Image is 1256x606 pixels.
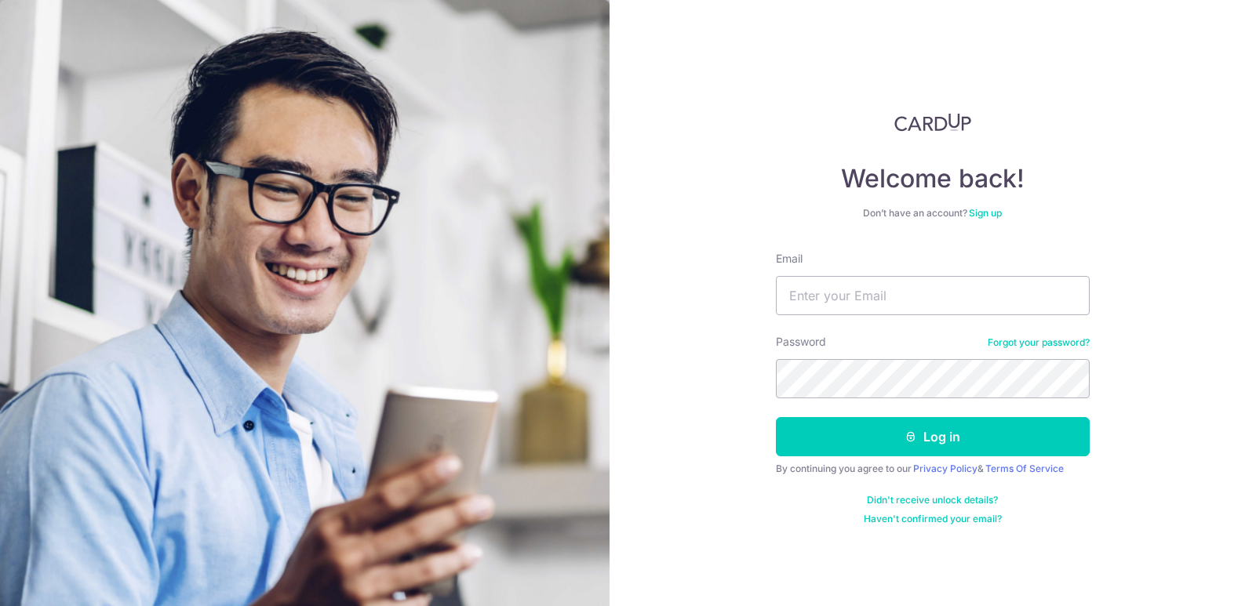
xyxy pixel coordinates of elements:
img: CardUp Logo [894,113,971,132]
a: Didn't receive unlock details? [867,494,998,506]
a: Haven't confirmed your email? [864,513,1002,525]
a: Forgot your password? [988,336,1090,349]
label: Email [776,251,803,267]
input: Enter your Email [776,276,1090,315]
button: Log in [776,417,1090,456]
a: Privacy Policy [913,463,977,474]
div: Don’t have an account? [776,207,1090,220]
a: Terms Of Service [985,463,1064,474]
h4: Welcome back! [776,163,1090,194]
div: By continuing you agree to our & [776,463,1090,475]
a: Sign up [969,207,1002,219]
label: Password [776,334,826,350]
